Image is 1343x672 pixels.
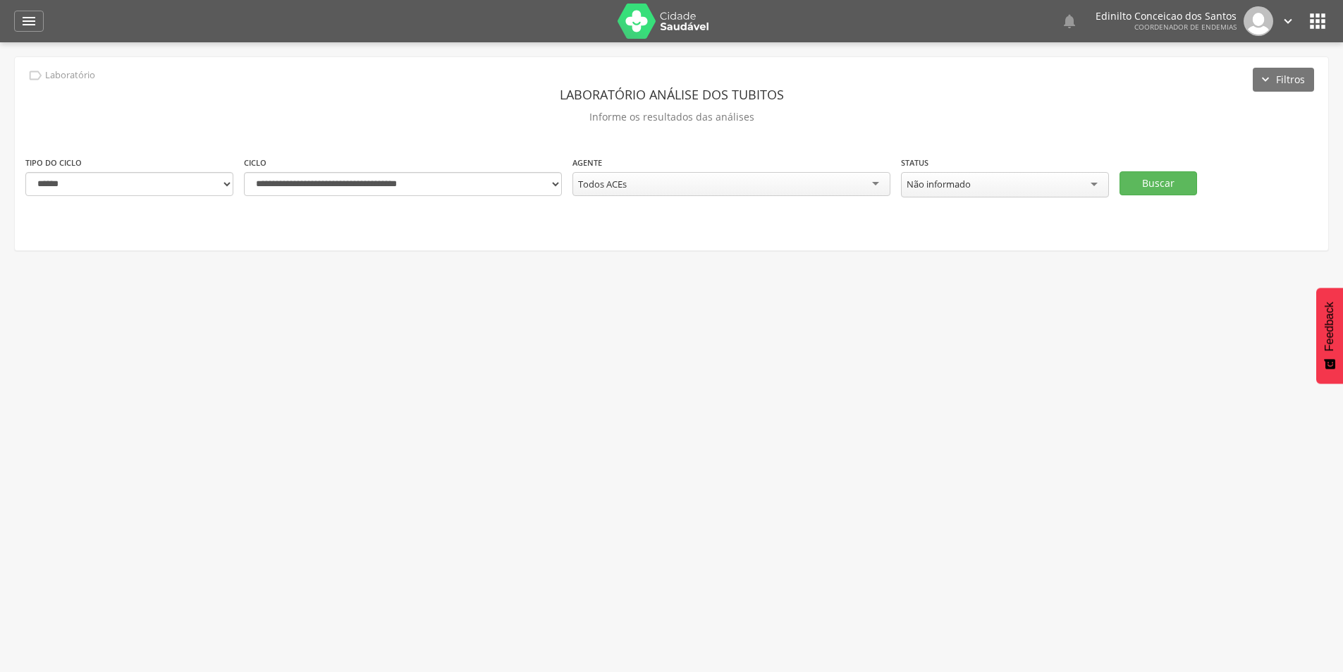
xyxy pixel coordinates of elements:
i:  [1306,10,1329,32]
label: Agente [572,157,602,169]
label: Tipo do ciclo [25,157,82,169]
div: Todos ACEs [578,178,627,190]
i:  [27,68,43,83]
p: Edinilto Conceicao dos Santos [1096,11,1237,21]
header: Laboratório análise dos tubitos [25,82,1318,107]
label: Status [901,157,928,169]
span: Feedback [1323,302,1336,351]
button: Filtros [1253,68,1314,92]
div: Não informado [907,178,971,190]
a:  [1061,6,1078,36]
button: Buscar [1120,171,1197,195]
i:  [1280,13,1296,29]
button: Feedback - Mostrar pesquisa [1316,288,1343,384]
i:  [1061,13,1078,30]
p: Laboratório [45,70,95,81]
a:  [1280,6,1296,36]
i:  [20,13,37,30]
label: Ciclo [244,157,266,169]
span: Coordenador de Endemias [1134,22,1237,32]
a:  [14,11,44,32]
p: Informe os resultados das análises [25,107,1318,127]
